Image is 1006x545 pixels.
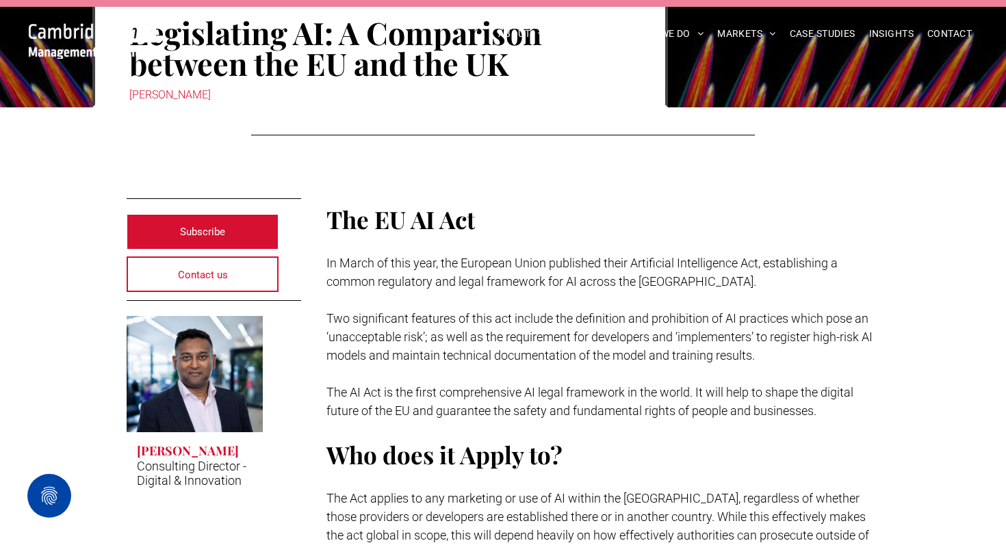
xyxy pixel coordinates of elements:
div: [PERSON_NAME] [129,85,631,105]
h1: Legislating AI: A Comparison between the EU and the UK [129,16,631,80]
a: INSIGHTS [862,23,920,44]
a: Rachi Weerasinghe [127,316,263,432]
span: Subscribe [180,215,225,249]
a: WHAT WE DO [624,23,711,44]
a: CONTACT [920,23,979,44]
span: Who does it Apply to? [326,438,563,470]
p: Consulting Director - Digital & Innovation [137,459,253,488]
a: Contact us [127,256,279,292]
span: Two significant features of this act include the definition and prohibition of AI practices which... [326,311,873,362]
a: OUR PEOPLE [550,23,623,44]
span: In March of this year, the European Union published their Artificial Intelligence Act, establishi... [326,256,838,289]
span: The EU AI Act [326,203,475,235]
a: MARKETS [710,23,782,44]
a: Subscribe [127,214,279,250]
h3: [PERSON_NAME] [137,442,239,459]
span: The AI Act is the first comprehensive AI legal framework in the world. It will help to shape the ... [326,385,853,418]
a: ABOUT [491,23,551,44]
img: Go to Homepage [29,19,156,59]
a: CASE STUDIES [783,23,862,44]
a: Your Business Transformed | Cambridge Management Consulting [29,21,156,36]
span: Contact us [178,258,228,292]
